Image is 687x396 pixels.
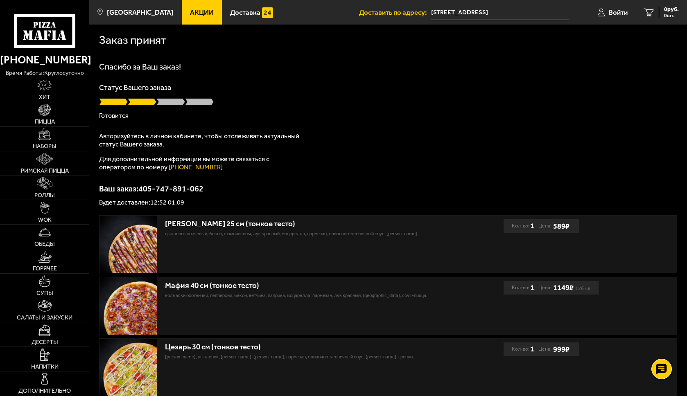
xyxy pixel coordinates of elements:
span: WOK [38,217,52,223]
span: Цена: [538,342,551,356]
span: [GEOGRAPHIC_DATA] [107,9,174,16]
img: 15daf4d41897b9f0e9f617042186c801.svg [262,7,273,18]
span: Доставить по адресу: [359,9,431,16]
div: Кол-во: [512,281,534,295]
s: 1267 ₽ [575,286,590,290]
span: Цена: [538,281,551,295]
b: 1 [530,219,534,233]
span: Войти [609,9,628,16]
input: Ваш адрес доставки [431,5,569,20]
span: Горячее [33,265,57,272]
h1: Спасибо за Ваш заказ! [99,63,678,71]
p: Ваш заказ: 405-747-891-062 [99,184,678,193]
span: Напитки [31,364,59,370]
b: 999 ₽ [553,345,569,354]
span: Салаты и закуски [17,315,72,321]
p: колбаски охотничьи, пепперони, бекон, ветчина, паприка, моцарелла, пармезан, лук красный, [GEOGRA... [165,292,436,299]
span: Доставка [230,9,260,16]
span: Акции [190,9,214,16]
b: 1 [530,342,534,356]
p: Для дополнительной информации вы можете связаться с оператором по номеру [99,155,304,171]
span: Обеды [34,241,55,247]
b: 1 [530,281,534,295]
span: Хит [39,94,50,100]
span: 0 руб. [664,7,679,12]
p: Авторизуйтесь в личном кабинете, чтобы отслеживать актуальный статус Вашего заказа. [99,132,304,148]
span: Дополнительно [18,388,71,394]
div: Кол-во: [512,342,534,356]
div: Цезарь 30 см (тонкое тесто) [165,342,436,352]
p: цыпленок копченый, бекон, шампиньоны, лук красный, моцарелла, пармезан, сливочно-чесночный соус, ... [165,230,436,237]
b: 589 ₽ [553,222,569,231]
span: Пицца [35,119,55,125]
div: Кол-во: [512,219,534,233]
div: Мафия 40 см (тонкое тесто) [165,281,436,290]
b: 1149 ₽ [553,283,574,292]
p: [PERSON_NAME], цыпленок, [PERSON_NAME], [PERSON_NAME], пармезан, сливочно-чесночный соус, [PERSON... [165,353,436,360]
h1: Заказ принят [99,34,166,46]
span: Цена: [538,219,551,233]
div: [PERSON_NAME] 25 см (тонкое тесто) [165,219,436,229]
span: Супы [36,290,53,296]
span: Роллы [34,192,55,198]
span: 0 шт. [664,13,679,18]
span: Наборы [33,143,56,149]
p: Статус Вашего заказа [99,84,678,91]
p: Будет доставлен: 12:52 01.09 [99,199,678,206]
p: Готовится [99,112,678,119]
span: Десерты [32,339,58,345]
a: [PHONE_NUMBER] [169,163,223,171]
span: Римская пицца [21,168,69,174]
